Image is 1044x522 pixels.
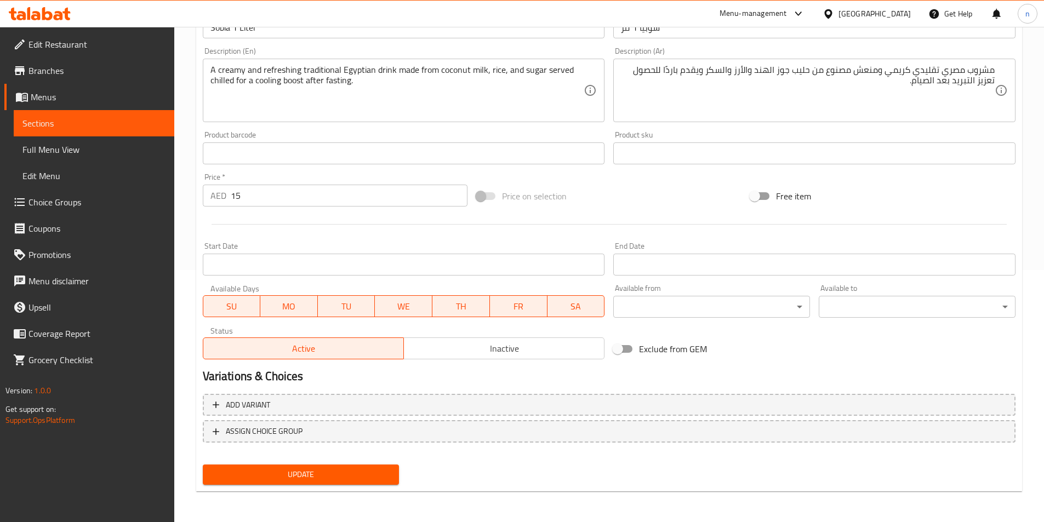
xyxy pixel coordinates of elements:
[432,295,490,317] button: TH
[4,58,174,84] a: Branches
[1025,8,1030,20] span: n
[379,299,428,314] span: WE
[203,337,404,359] button: Active
[22,143,166,156] span: Full Menu View
[490,295,547,317] button: FR
[4,189,174,215] a: Choice Groups
[4,294,174,320] a: Upsell
[838,8,911,20] div: [GEOGRAPHIC_DATA]
[203,16,605,38] input: Enter name En
[208,299,256,314] span: SU
[819,296,1016,318] div: ​
[408,341,600,357] span: Inactive
[322,299,371,314] span: TU
[4,268,174,294] a: Menu disclaimer
[210,65,584,117] textarea: A creamy and refreshing traditional Egyptian drink made from coconut milk, rice, and sugar served...
[639,342,707,355] span: Exclude from GEM
[4,347,174,373] a: Grocery Checklist
[14,136,174,163] a: Full Menu View
[28,64,166,77] span: Branches
[203,368,1016,385] h2: Variations & Choices
[22,117,166,130] span: Sections
[34,383,51,398] span: 1.0.0
[31,90,166,104] span: Menus
[613,16,1016,38] input: Enter name Ar
[613,296,810,318] div: ​
[437,299,486,314] span: TH
[4,215,174,242] a: Coupons
[4,84,174,110] a: Menus
[260,295,318,317] button: MO
[28,327,166,340] span: Coverage Report
[403,337,604,359] button: Inactive
[203,142,605,164] input: Please enter product barcode
[265,299,313,314] span: MO
[203,464,400,485] button: Update
[28,274,166,288] span: Menu disclaimer
[552,299,601,314] span: SA
[5,402,56,416] span: Get support on:
[210,189,226,202] p: AED
[14,163,174,189] a: Edit Menu
[231,185,468,206] input: Please enter price
[621,65,995,117] textarea: مشروب مصري تقليدي كريمي ومنعش مصنوع من حليب جوز الهند والأرز والسكر ويقدم باردًا للحصول تعزيز الت...
[318,295,375,317] button: TU
[720,7,787,20] div: Menu-management
[203,420,1016,443] button: ASSIGN CHOICE GROUP
[22,169,166,182] span: Edit Menu
[28,353,166,366] span: Grocery Checklist
[212,468,391,481] span: Update
[28,222,166,235] span: Coupons
[4,31,174,58] a: Edit Restaurant
[203,394,1016,416] button: Add variant
[208,341,400,357] span: Active
[203,295,261,317] button: SU
[494,299,543,314] span: FR
[226,398,270,412] span: Add variant
[28,301,166,314] span: Upsell
[375,295,432,317] button: WE
[4,320,174,347] a: Coverage Report
[28,196,166,209] span: Choice Groups
[14,110,174,136] a: Sections
[226,425,303,438] span: ASSIGN CHOICE GROUP
[502,190,567,203] span: Price on selection
[547,295,605,317] button: SA
[613,142,1016,164] input: Please enter product sku
[5,413,75,427] a: Support.OpsPlatform
[4,242,174,268] a: Promotions
[28,248,166,261] span: Promotions
[5,383,32,398] span: Version:
[776,190,811,203] span: Free item
[28,38,166,51] span: Edit Restaurant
